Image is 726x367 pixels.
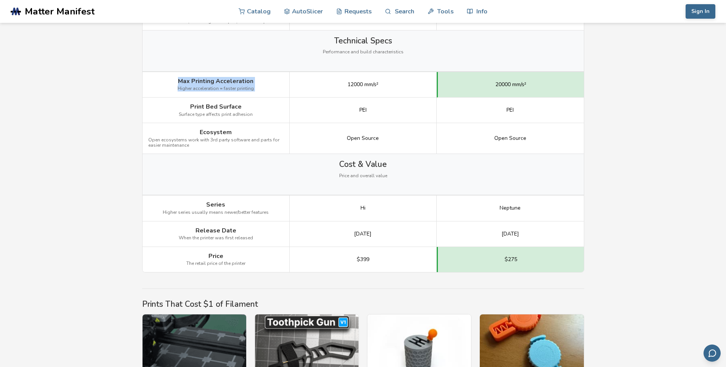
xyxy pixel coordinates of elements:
span: The retail price of the printer [186,261,245,266]
span: Higher acceleration = faster printing [178,86,254,91]
span: When the printer was first released [179,236,253,241]
span: Price [208,253,223,260]
span: Performance and build characteristics [323,50,404,55]
span: Technical Specs [334,36,392,45]
span: Price and overall value [339,173,387,179]
span: Series [206,201,225,208]
span: Cost & Value [339,160,387,169]
span: Surface type affects print adhesion [179,112,253,117]
span: Release Date [196,227,236,234]
span: Ecosystem [200,129,232,136]
span: Print Bed Surface [190,103,242,110]
span: PEI [506,107,514,113]
button: Sign In [686,4,715,19]
span: Open Source [494,135,526,141]
span: $275 [505,256,517,263]
span: $399 [357,256,369,263]
h2: Prints That Cost $1 of Filament [142,300,584,309]
span: Open Source [347,135,379,141]
span: Neptune [500,205,521,211]
button: Send feedback via email [704,345,721,362]
span: [DATE] [354,231,372,237]
span: [DATE] [502,231,519,237]
span: Open ecosystems work with 3rd party software and parts for easier maintenance [148,138,284,148]
span: Max Printing Acceleration [178,78,253,85]
span: Hi [361,205,365,211]
span: PEI [359,107,367,113]
span: Matter Manifest [25,6,95,17]
span: 20000 mm/s² [495,82,526,88]
span: Higher series usually means newer/better features [163,210,269,215]
span: 12000 mm/s² [348,82,378,88]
